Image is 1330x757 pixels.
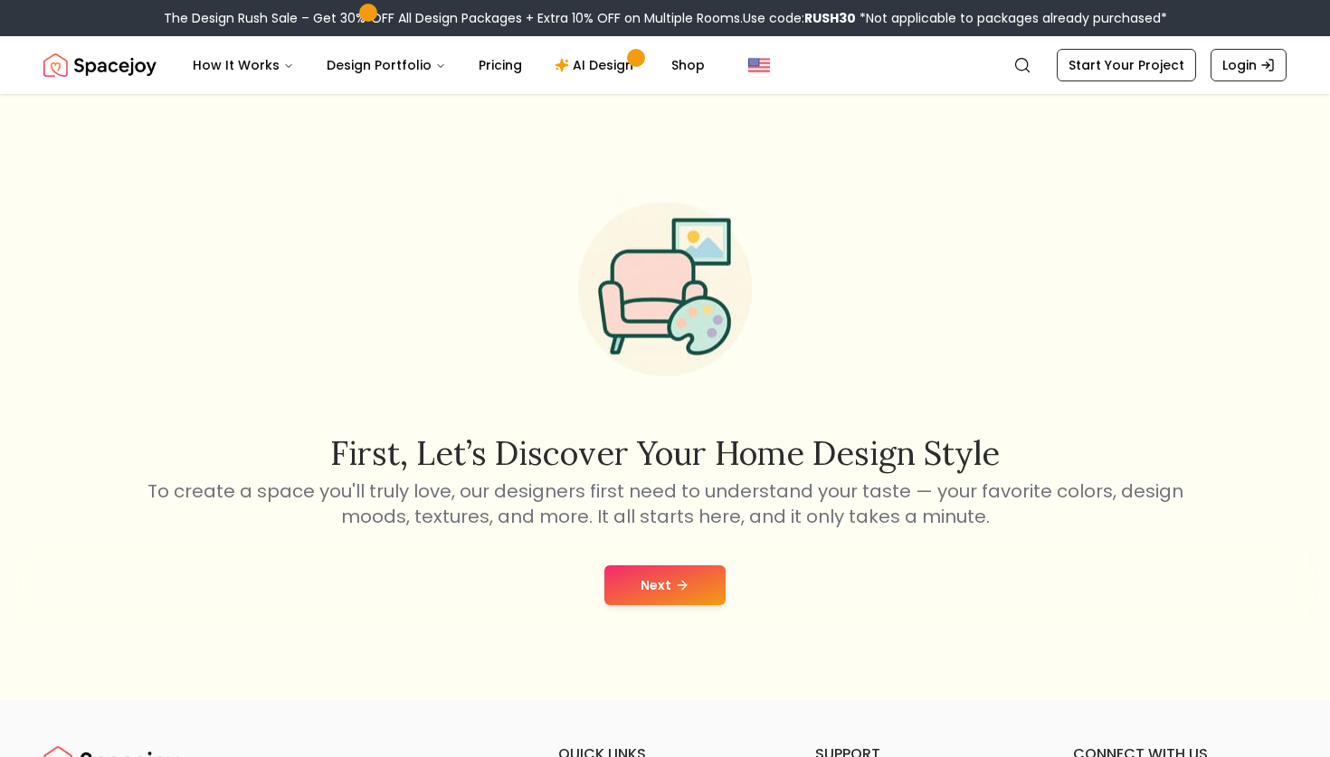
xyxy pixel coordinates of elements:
[748,54,770,76] img: United States
[604,565,726,605] button: Next
[178,47,309,83] button: How It Works
[856,9,1167,27] span: *Not applicable to packages already purchased*
[144,435,1186,471] h2: First, let’s discover your home design style
[43,47,157,83] a: Spacejoy
[43,36,1287,94] nav: Global
[743,9,856,27] span: Use code:
[804,9,856,27] b: RUSH30
[312,47,461,83] button: Design Portfolio
[657,47,719,83] a: Shop
[549,174,781,405] img: Start Style Quiz Illustration
[178,47,719,83] nav: Main
[540,47,653,83] a: AI Design
[164,9,1167,27] div: The Design Rush Sale – Get 30% OFF All Design Packages + Extra 10% OFF on Multiple Rooms.
[464,47,537,83] a: Pricing
[144,478,1186,529] p: To create a space you'll truly love, our designers first need to understand your taste — your fav...
[43,47,157,83] img: Spacejoy Logo
[1057,49,1196,81] a: Start Your Project
[1211,49,1287,81] a: Login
